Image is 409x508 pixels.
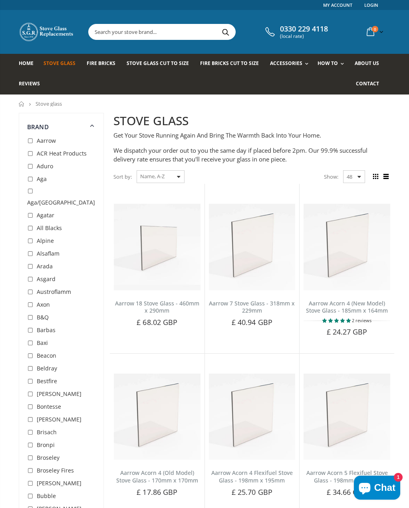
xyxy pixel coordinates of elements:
a: About us [355,54,385,74]
span: £ 68.02 GBP [137,317,177,327]
span: Stove glass [36,100,62,107]
span: ACR Heat Products [37,150,87,157]
img: Aarrow 7 Stove Glass [209,204,296,290]
span: Arada [37,262,53,270]
a: Home [19,54,40,74]
span: Home [19,60,34,67]
p: We dispatch your order out to you the same day if placed before 2pm. Our 99.9% successful deliver... [113,146,390,164]
span: Alpine [37,237,54,244]
a: Stove Glass Cut To Size [127,54,195,74]
img: Aarrow Acorn 4 New Model Stove Glass [304,204,390,290]
span: Asgard [37,275,56,283]
span: All Blacks [37,224,62,232]
span: About us [355,60,379,67]
span: £ 40.94 GBP [232,317,272,327]
span: Baxi [37,339,48,347]
span: Accessories [270,60,302,67]
span: Austroflamm [37,288,71,295]
a: How To [318,54,348,74]
img: Aarrow Acorn 4 Old Model Stove Glass [114,374,201,460]
img: Aarrow Acorn 5 Flexifuel Stove Glass - 198mm x 195mm [304,374,390,460]
a: Aarrow Acorn 4 (New Model) Stove Glass - 185mm x 164mm [306,299,388,315]
span: £ 34.66 GBP [327,487,367,497]
a: Accessories [270,54,312,74]
span: Broseley Fires [37,467,74,474]
span: [PERSON_NAME] [37,415,81,423]
span: Brand [27,123,49,131]
span: List view [381,172,390,181]
span: Bontesse [37,403,61,410]
a: Reviews [19,74,46,95]
span: Brisach [37,428,57,436]
inbox-online-store-chat: Shopify online store chat [351,476,403,502]
a: Aarrow 7 Stove Glass - 318mm x 229mm [209,299,295,315]
a: Fire Bricks Cut To Size [200,54,265,74]
span: Bubble [37,492,56,500]
span: Sort by: [113,170,132,184]
span: £ 24.27 GBP [327,327,367,337]
img: Aarrow Acorn 4 Flexifuel replacement stove glass [209,374,296,460]
h2: STOVE GLASS [113,113,390,129]
span: Bestfire [37,377,57,385]
span: 2 reviews [352,317,371,323]
span: Agatar [37,211,54,219]
img: Stove Glass Replacement [19,22,75,42]
span: Show: [324,170,338,183]
img: Aarrow 18 Stove Glass [114,204,201,290]
button: Search [216,24,234,39]
a: Aarrow Acorn 4 (Old Model) Stove Glass - 170mm x 170mm [116,469,198,484]
span: Alsaflam [37,250,60,257]
span: Aga [37,175,47,183]
span: Contact [356,80,379,87]
input: Search your stove brand... [89,24,309,39]
span: Axon [37,301,50,308]
a: Aarrow 18 Stove Glass - 460mm x 290mm [115,299,199,315]
span: Beldray [37,364,57,372]
span: 5.00 stars [322,317,352,323]
span: Beacon [37,352,56,359]
span: Barbas [37,326,56,334]
a: 0 [363,24,385,39]
span: Aga/[GEOGRAPHIC_DATA] [27,199,95,206]
span: Stove Glass [44,60,75,67]
span: Bronpi [37,441,55,449]
span: £ 25.70 GBP [232,487,272,497]
span: B&Q [37,313,49,321]
span: Broseley [37,454,60,461]
span: Reviews [19,80,40,87]
a: Home [19,101,25,106]
span: [PERSON_NAME] [37,479,81,487]
p: Get Your Stove Running Again And Bring The Warmth Back Into Your Home. [113,131,390,140]
span: Aarrow [37,137,56,144]
span: Fire Bricks Cut To Size [200,60,259,67]
a: Stove Glass [44,54,81,74]
span: 0 [372,26,378,32]
span: [PERSON_NAME] [37,390,81,398]
span: £ 17.86 GBP [137,487,177,497]
span: Stove Glass Cut To Size [127,60,189,67]
a: Aarrow Acorn 5 Flexifuel Stove Glass - 198mm x 195mm [306,469,388,484]
span: Aduro [37,162,53,170]
a: Aarrow Acorn 4 Flexifuel Stove Glass - 198mm x 195mm [211,469,293,484]
span: Grid view [371,172,380,181]
a: Fire Bricks [87,54,121,74]
span: How To [318,60,338,67]
span: Fire Bricks [87,60,115,67]
a: Contact [356,74,385,95]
